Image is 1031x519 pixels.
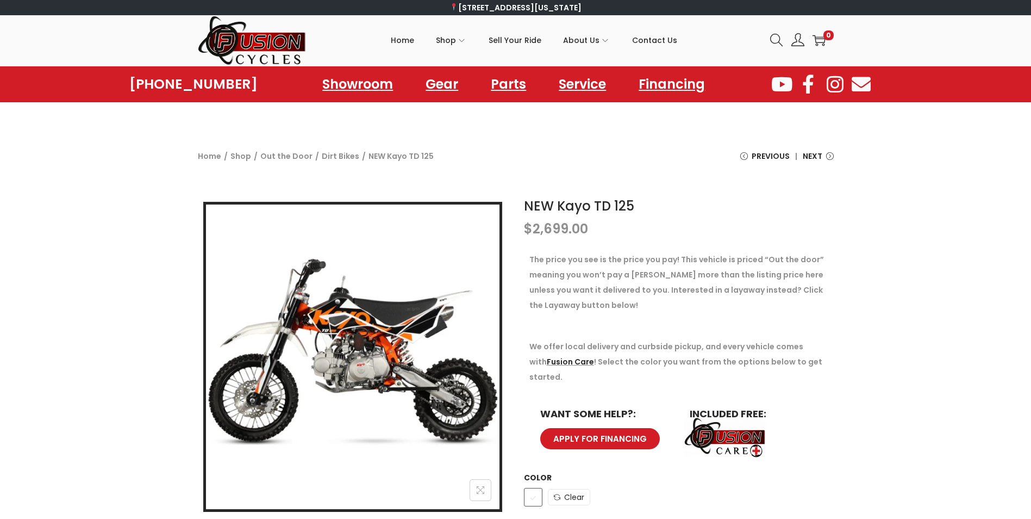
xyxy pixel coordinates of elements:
img: 📍 [450,3,458,11]
nav: Menu [311,72,716,97]
p: The price you see is the price you pay! This vehicle is priced “Out the door” meaning you won’t p... [529,252,828,313]
bdi: 2,699.00 [524,220,588,238]
a: APPLY FOR FINANCING [540,428,660,449]
a: Shop [436,16,467,65]
span: About Us [563,27,599,54]
a: Financing [628,72,716,97]
a: Shop [230,151,251,162]
a: Showroom [311,72,404,97]
a: Contact Us [632,16,677,65]
a: 0 [813,34,826,47]
a: Out the Door [260,151,313,162]
span: Previous [752,149,790,164]
a: Gear [415,72,469,97]
h6: INCLUDED FREE: [690,409,817,419]
a: Fusion Care [547,356,594,367]
a: Parts [480,72,537,97]
h6: WANT SOME HELP?: [540,409,668,419]
a: About Us [563,16,610,65]
nav: Primary navigation [307,16,762,65]
span: / [362,149,366,164]
a: Home [391,16,414,65]
span: Home [391,27,414,54]
span: $ [524,220,533,238]
p: We offer local delivery and curbside pickup, and every vehicle comes with ! Select the color you ... [529,339,828,385]
img: Woostify retina logo [198,15,307,66]
span: Contact Us [632,27,677,54]
img: NEW Kayo TD 125 [206,205,499,498]
span: / [224,149,228,164]
span: APPLY FOR FINANCING [553,435,647,443]
span: / [315,149,319,164]
a: Clear [548,489,590,505]
span: Next [803,149,822,164]
a: Service [548,72,617,97]
a: [PHONE_NUMBER] [129,77,258,92]
span: NEW Kayo TD 125 [368,149,434,164]
a: Home [198,151,221,162]
span: / [254,149,258,164]
a: Sell Your Ride [489,16,541,65]
a: [STREET_ADDRESS][US_STATE] [449,2,582,13]
span: Shop [436,27,456,54]
label: Color [524,472,552,483]
a: Previous [740,149,790,172]
a: Next [803,149,834,172]
a: Dirt Bikes [322,151,359,162]
span: Sell Your Ride [489,27,541,54]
